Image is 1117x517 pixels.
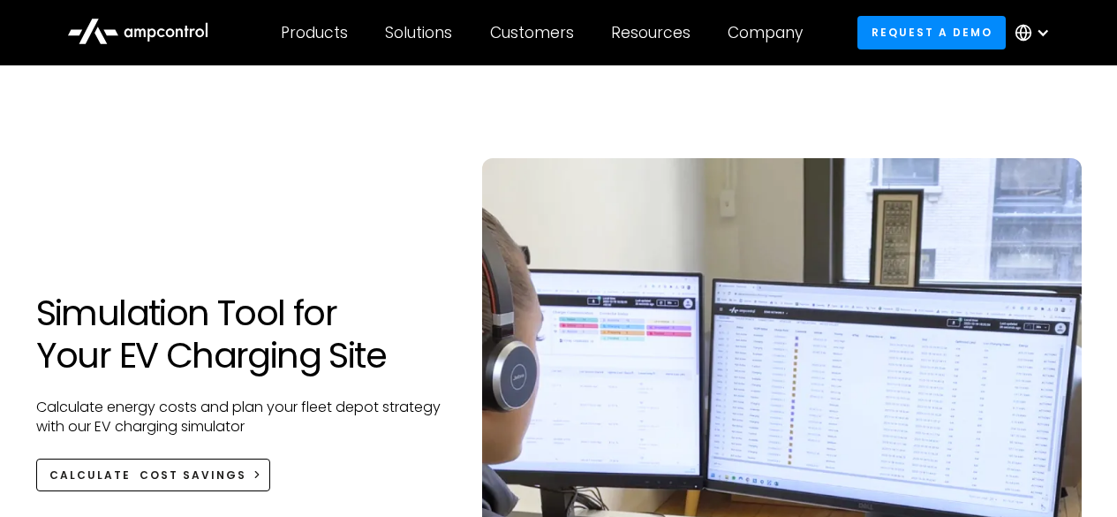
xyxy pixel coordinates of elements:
div: Products [281,23,348,42]
div: Company [728,23,803,42]
a: Request a demo [857,16,1006,49]
div: Customers [490,23,574,42]
p: Calculate energy costs and plan your fleet depot strategy with our EV charging simulator [36,398,455,437]
a: Calculate Cost Savings [36,459,271,491]
div: Resources [611,23,691,42]
h1: Simulation Tool for Your EV Charging Site [36,292,455,376]
div: Calculate Cost Savings [49,468,246,483]
div: Solutions [385,23,452,42]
